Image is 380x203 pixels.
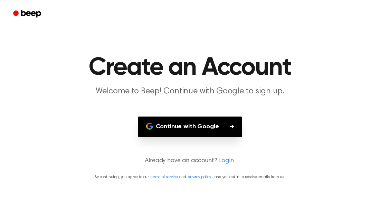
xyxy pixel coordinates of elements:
[218,156,234,166] a: Login
[57,86,323,97] p: Welcome to Beep! Continue with Google to sign up.
[8,156,372,166] p: Already have an account?
[138,117,243,137] button: Continue with Google
[8,174,372,180] p: By continuing, you agree to our and , and you opt in to receive emails from us.
[150,175,178,179] a: terms of service
[188,175,211,179] a: privacy policy
[8,7,47,21] a: Beep
[13,55,367,80] h1: Create an Account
